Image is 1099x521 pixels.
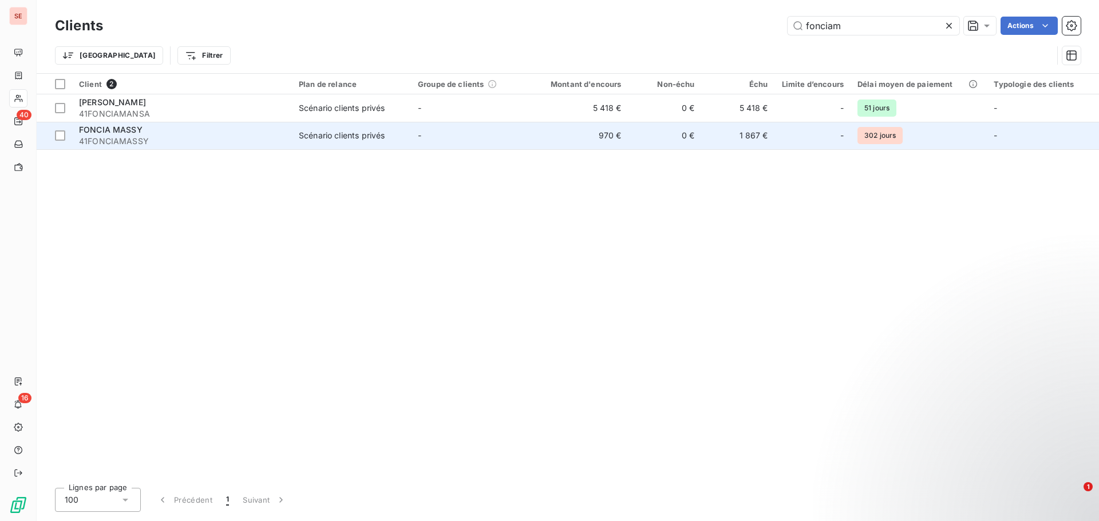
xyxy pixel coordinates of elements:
td: 0 € [628,94,702,122]
button: Précédent [150,488,219,512]
span: 41FONCIAMANSA [79,108,285,120]
span: - [994,130,997,140]
button: [GEOGRAPHIC_DATA] [55,46,163,65]
td: 970 € [530,122,628,149]
button: Actions [1001,17,1058,35]
img: Logo LeanPay [9,496,27,514]
span: - [840,102,844,114]
div: SE [9,7,27,25]
span: 1 [226,494,229,506]
td: 5 418 € [702,94,775,122]
span: [PERSON_NAME] [79,97,146,107]
span: - [418,103,421,113]
div: Délai moyen de paiement [857,79,980,89]
div: Montant d'encours [537,79,622,89]
h3: Clients [55,15,103,36]
span: 51 jours [857,100,896,117]
div: Échu [709,79,768,89]
td: 0 € [628,122,702,149]
div: Limite d’encours [782,79,844,89]
iframe: Intercom notifications message [870,410,1099,490]
button: Suivant [236,488,294,512]
div: Typologie des clients [994,79,1088,89]
span: - [994,103,997,113]
td: 5 418 € [530,94,628,122]
span: 41FONCIAMASSY [79,136,285,147]
span: 100 [65,494,78,506]
div: Plan de relance [299,79,404,89]
div: Non-échu [635,79,695,89]
span: FONCIA MASSY [79,125,143,134]
span: 16 [18,393,31,403]
div: Scénario clients privés [299,102,385,114]
span: 1 [1084,482,1093,491]
span: 2 [106,79,117,89]
span: Client [79,79,102,89]
span: Groupe de clients [418,79,484,89]
input: Rechercher [788,17,959,35]
span: - [840,130,844,141]
div: Scénario clients privés [299,130,385,141]
span: - [418,130,421,140]
td: 1 867 € [702,122,775,149]
span: 40 [17,110,31,120]
button: 1 [219,488,236,512]
span: 302 jours [857,127,903,144]
iframe: Intercom live chat [1060,482,1088,510]
button: Filtrer [177,46,230,65]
